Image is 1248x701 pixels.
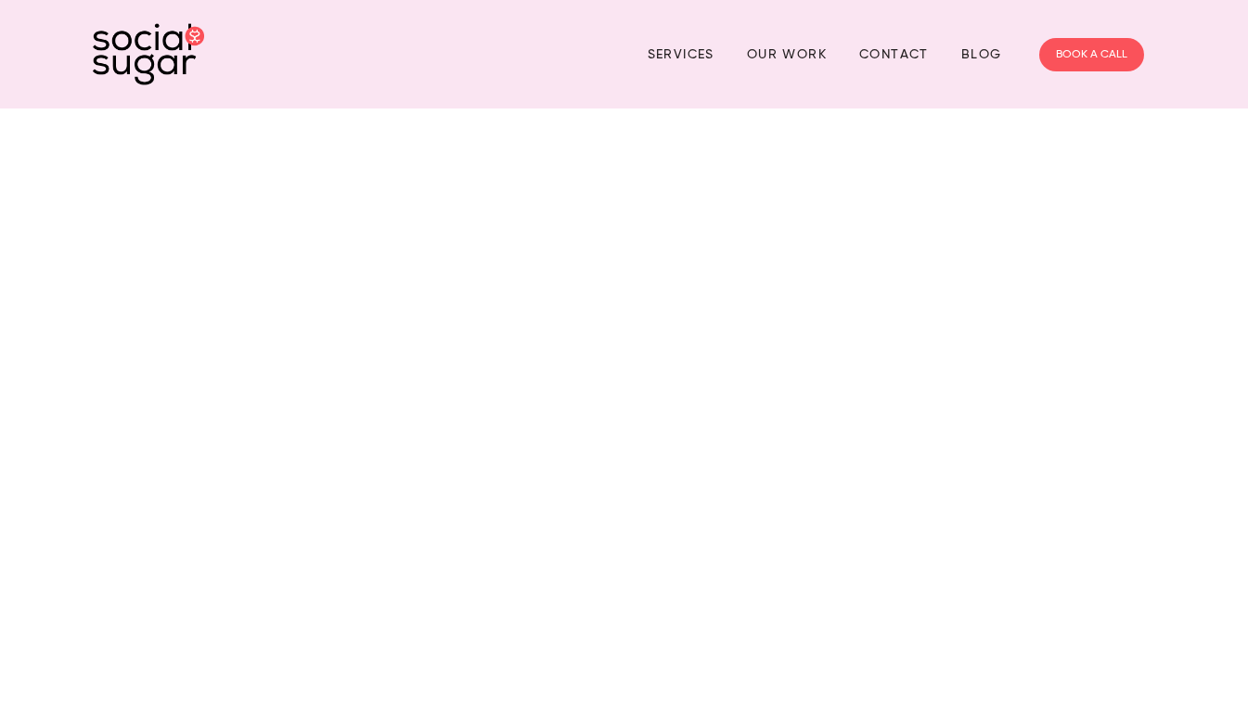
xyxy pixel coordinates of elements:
[93,23,204,85] img: SocialSugar
[1039,38,1144,71] a: BOOK A CALL
[747,40,827,69] a: Our Work
[961,40,1002,69] a: Blog
[859,40,929,69] a: Contact
[648,40,714,69] a: Services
